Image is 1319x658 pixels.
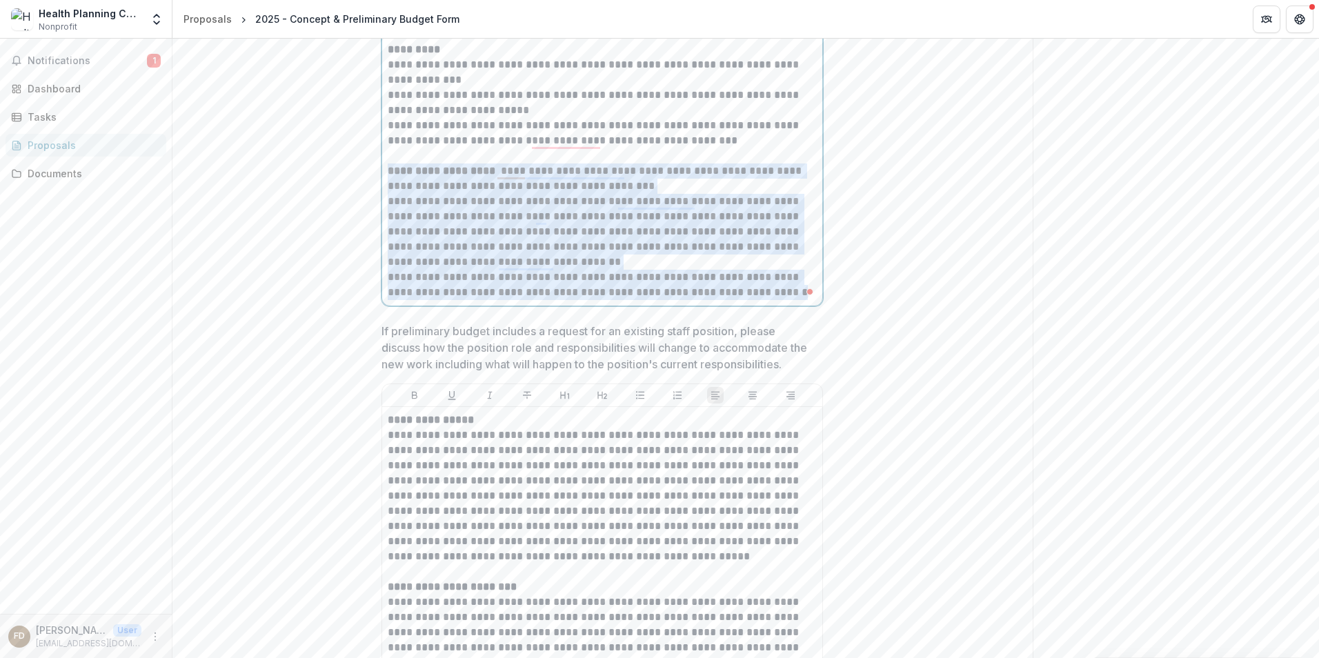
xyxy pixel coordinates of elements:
[1253,6,1280,33] button: Partners
[6,50,166,72] button: Notifications1
[28,81,155,96] div: Dashboard
[28,55,147,67] span: Notifications
[707,387,724,403] button: Align Left
[557,387,573,403] button: Heading 1
[11,8,33,30] img: Health Planning Council Of Northeast Florida Inc
[381,323,815,372] p: If preliminary budget includes a request for an existing staff position, please discuss how the p...
[28,110,155,124] div: Tasks
[782,387,799,403] button: Align Right
[14,632,25,641] div: Flora Davis
[28,166,155,181] div: Documents
[178,9,237,29] a: Proposals
[147,54,161,68] span: 1
[39,21,77,33] span: Nonprofit
[744,387,761,403] button: Align Center
[1286,6,1313,33] button: Get Help
[113,624,141,637] p: User
[6,162,166,185] a: Documents
[255,12,459,26] div: 2025 - Concept & Preliminary Budget Form
[519,387,535,403] button: Strike
[184,12,232,26] div: Proposals
[178,9,465,29] nav: breadcrumb
[669,387,686,403] button: Ordered List
[39,6,141,21] div: Health Planning Council Of Northeast [US_STATE] Inc
[36,623,108,637] p: [PERSON_NAME]
[36,637,141,650] p: [EMAIL_ADDRESS][DOMAIN_NAME]
[406,387,423,403] button: Bold
[147,628,163,645] button: More
[28,138,155,152] div: Proposals
[444,387,460,403] button: Underline
[482,387,498,403] button: Italicize
[6,106,166,128] a: Tasks
[632,387,648,403] button: Bullet List
[594,387,611,403] button: Heading 2
[147,6,166,33] button: Open entity switcher
[6,134,166,157] a: Proposals
[6,77,166,100] a: Dashboard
